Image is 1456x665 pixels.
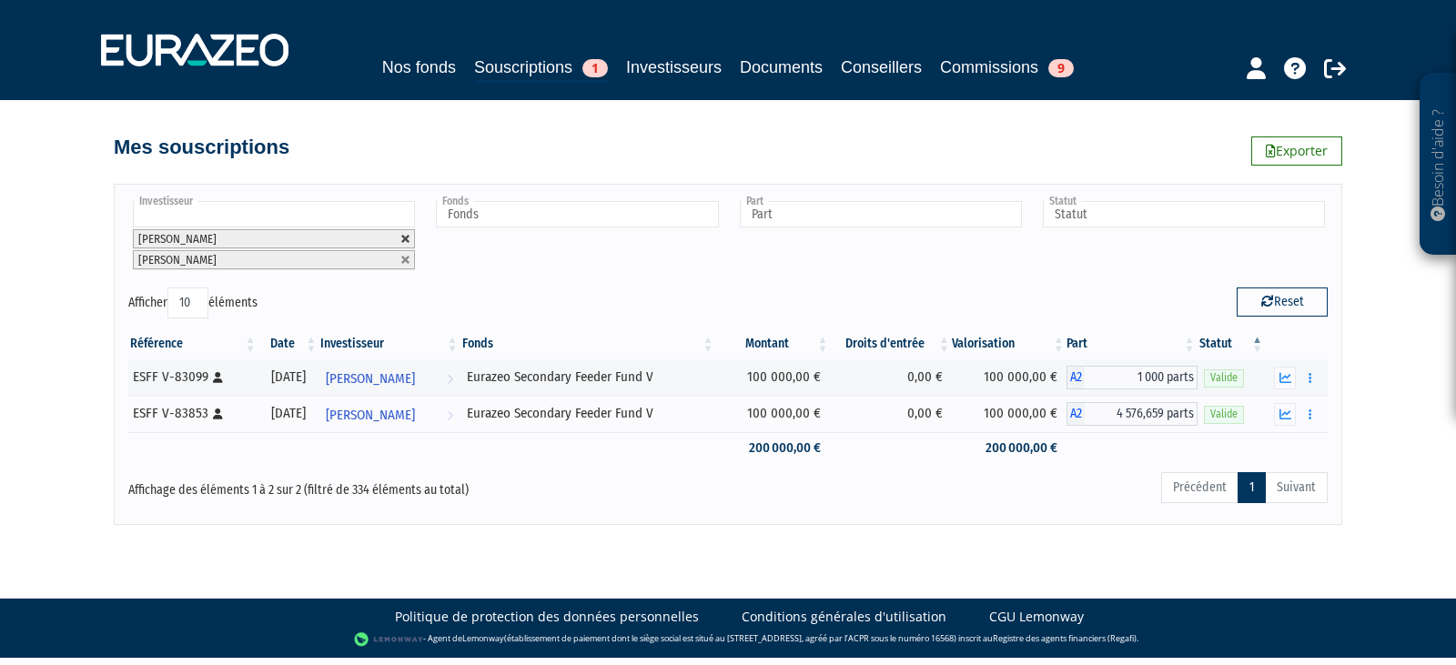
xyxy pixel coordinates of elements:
[1067,328,1198,359] th: Part: activer pour trier la colonne par ordre croissant
[264,404,312,423] div: [DATE]
[101,34,288,66] img: 1732889491-logotype_eurazeo_blanc_rvb.png
[447,362,453,396] i: Voir l'investisseur
[213,408,223,419] i: [Français] Personne physique
[582,59,608,77] span: 1
[952,328,1067,359] th: Valorisation: activer pour trier la colonne par ordre croissant
[1085,366,1198,389] span: 1 000 parts
[993,632,1137,644] a: Registre des agents financiers (Regafi)
[1251,136,1342,166] a: Exporter
[1237,287,1328,317] button: Reset
[258,328,318,359] th: Date: activer pour trier la colonne par ordre croissant
[474,55,608,83] a: Souscriptions1
[114,136,289,158] h4: Mes souscriptions
[1204,406,1244,423] span: Valide
[830,359,952,396] td: 0,00 €
[1067,402,1085,426] span: A2
[133,368,251,387] div: ESFF V-83099
[395,608,699,626] a: Politique de protection des données personnelles
[318,328,460,359] th: Investisseur: activer pour trier la colonne par ordre croissant
[1428,83,1449,247] p: Besoin d'aide ?
[382,55,456,80] a: Nos fonds
[318,396,460,432] a: [PERSON_NAME]
[213,372,223,383] i: [Français] Personne physique
[716,359,831,396] td: 100 000,00 €
[740,55,823,80] a: Documents
[989,608,1084,626] a: CGU Lemonway
[133,404,251,423] div: ESFF V-83853
[326,362,415,396] span: [PERSON_NAME]
[716,396,831,432] td: 100 000,00 €
[1198,328,1265,359] th: Statut : activer pour trier la colonne par ordre d&eacute;croissant
[716,328,831,359] th: Montant: activer pour trier la colonne par ordre croissant
[128,470,612,499] div: Affichage des éléments 1 à 2 sur 2 (filtré de 334 éléments au total)
[1067,366,1198,389] div: A2 - Eurazeo Secondary Feeder Fund V
[952,432,1067,464] td: 200 000,00 €
[1067,366,1085,389] span: A2
[841,55,922,80] a: Conseillers
[830,328,952,359] th: Droits d'entrée: activer pour trier la colonne par ordre croissant
[167,287,208,318] select: Afficheréléments
[138,253,217,267] span: [PERSON_NAME]
[128,287,258,318] label: Afficher éléments
[626,55,722,80] a: Investisseurs
[1048,59,1074,77] span: 9
[18,630,1438,649] div: - Agent de (établissement de paiement dont le siège social est situé au [STREET_ADDRESS], agréé p...
[467,368,710,387] div: Eurazeo Secondary Feeder Fund V
[1085,402,1198,426] span: 4 576,659 parts
[952,396,1067,432] td: 100 000,00 €
[354,630,424,649] img: logo-lemonway.png
[742,608,946,626] a: Conditions générales d'utilisation
[1238,472,1266,503] a: 1
[460,328,716,359] th: Fonds: activer pour trier la colonne par ordre croissant
[1067,402,1198,426] div: A2 - Eurazeo Secondary Feeder Fund V
[264,368,312,387] div: [DATE]
[462,632,504,644] a: Lemonway
[952,359,1067,396] td: 100 000,00 €
[326,398,415,432] span: [PERSON_NAME]
[716,432,831,464] td: 200 000,00 €
[830,396,952,432] td: 0,00 €
[318,359,460,396] a: [PERSON_NAME]
[128,328,258,359] th: Référence : activer pour trier la colonne par ordre croissant
[1204,369,1244,387] span: Valide
[138,232,217,246] span: [PERSON_NAME]
[940,55,1074,80] a: Commissions9
[447,398,453,432] i: Voir l'investisseur
[467,404,710,423] div: Eurazeo Secondary Feeder Fund V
